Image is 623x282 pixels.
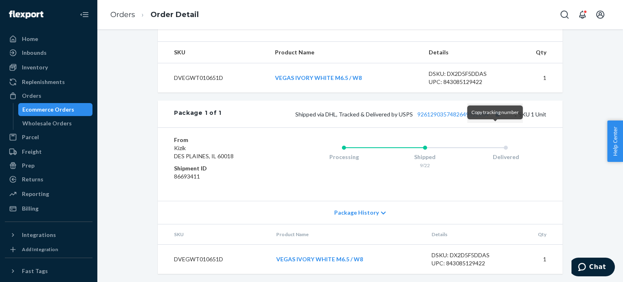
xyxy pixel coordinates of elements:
[5,32,92,45] a: Home
[22,119,72,127] div: Wholesale Orders
[465,153,546,161] div: Delivered
[18,103,93,116] a: Ecommerce Orders
[511,63,563,93] td: 1
[5,173,92,186] a: Returns
[571,258,615,278] iframe: Opens a widget where you can chat to one of our agents
[22,205,39,213] div: Billing
[334,209,379,217] span: Package History
[18,117,93,130] a: Wholesale Orders
[303,153,385,161] div: Processing
[22,175,43,183] div: Returns
[158,42,269,63] th: SKU
[514,245,563,274] td: 1
[158,63,269,93] td: DVEGWT010651D
[158,245,270,274] td: DVEGWT010651D
[174,164,271,172] dt: Shipment ID
[432,251,508,259] div: DSKU: DX2D5F5DDAS
[295,111,503,118] span: Shipped via DHL, Tracked & Delivered by USPS
[150,10,199,19] a: Order Detail
[429,78,505,86] div: UPC: 843085129422
[22,92,41,100] div: Orders
[5,245,92,254] a: Add Integration
[269,42,422,63] th: Product Name
[471,109,519,115] span: Copy tracking number
[556,6,573,23] button: Open Search Box
[22,190,49,198] div: Reporting
[22,161,34,170] div: Prep
[5,265,92,278] button: Fast Tags
[5,89,92,102] a: Orders
[221,109,546,119] div: 1 SKU 1 Unit
[22,148,42,156] div: Freight
[5,145,92,158] a: Freight
[592,6,608,23] button: Open account menu
[174,172,271,181] dd: 86693411
[385,153,466,161] div: Shipped
[22,246,58,253] div: Add Integration
[22,63,48,71] div: Inventory
[22,35,38,43] div: Home
[432,259,508,267] div: UPC: 843085129422
[174,136,271,144] dt: From
[110,10,135,19] a: Orders
[158,224,270,245] th: SKU
[5,187,92,200] a: Reporting
[22,267,48,275] div: Fast Tags
[511,42,563,63] th: Qty
[417,111,489,118] a: 9261290357482649522204
[514,224,563,245] th: Qty
[5,202,92,215] a: Billing
[5,131,92,144] a: Parcel
[9,11,43,19] img: Flexport logo
[174,109,221,119] div: Package 1 of 1
[22,105,74,114] div: Ecommerce Orders
[607,121,623,162] button: Help Center
[76,6,92,23] button: Close Navigation
[22,78,65,86] div: Replenishments
[174,144,234,159] span: Kizik DES PLAINES, IL 60018
[5,75,92,88] a: Replenishments
[22,49,47,57] div: Inbounds
[275,74,362,81] a: VEGAS IVORY WHITE M6.5 / W8
[385,162,466,169] div: 9/22
[270,224,425,245] th: Product Name
[276,256,363,263] a: VEGAS IVORY WHITE M6.5 / W8
[5,61,92,74] a: Inventory
[429,70,505,78] div: DSKU: DX2D5F5DDAS
[425,224,514,245] th: Details
[104,3,205,27] ol: breadcrumbs
[5,228,92,241] button: Integrations
[422,42,511,63] th: Details
[22,231,56,239] div: Integrations
[22,133,39,141] div: Parcel
[574,6,591,23] button: Open notifications
[5,46,92,59] a: Inbounds
[5,159,92,172] a: Prep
